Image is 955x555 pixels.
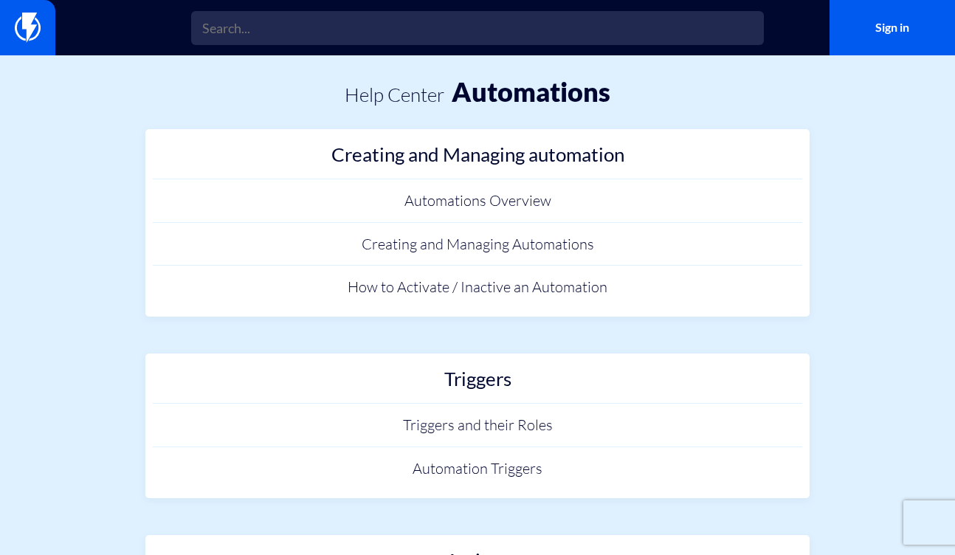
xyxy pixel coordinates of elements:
[153,223,802,266] a: Creating and Managing Automations
[153,447,802,491] a: Automation Triggers
[345,83,444,106] a: Help center
[452,77,610,107] h1: Automations
[153,179,802,223] a: Automations Overview
[191,11,764,45] input: Search...
[153,266,802,309] a: How to Activate / Inactive an Automation
[160,144,795,173] h2: Creating and Managing automation
[153,404,802,447] a: Triggers and their Roles
[153,361,802,404] a: Triggers
[160,368,795,397] h2: Triggers
[153,137,802,180] a: Creating and Managing automation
